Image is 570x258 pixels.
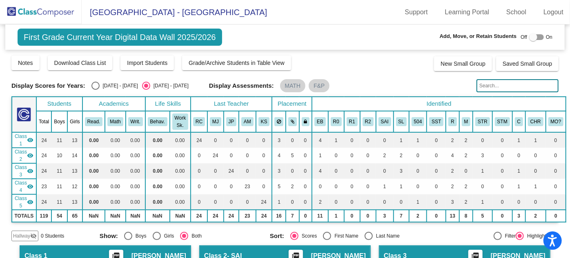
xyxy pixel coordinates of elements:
span: Download Class List [54,60,106,66]
td: 3 [272,163,286,179]
td: Mackenzie Jones - SAI [12,148,36,163]
td: 0.00 [105,148,125,163]
a: Support [399,6,434,19]
td: 24 [191,132,207,148]
td: 0.00 [145,132,170,148]
td: 13 [67,163,82,179]
th: Emergent Bilingual | Reclassified This School Year [328,111,344,132]
span: Class 5 [15,195,27,209]
button: MJ [210,117,221,126]
td: 119 [36,210,51,222]
td: 16 [272,210,286,222]
td: 0 [224,179,239,194]
td: 0.00 [145,179,170,194]
td: 0 [376,132,394,148]
td: 24 [207,148,224,163]
td: 2 [376,148,394,163]
td: 0 [286,163,299,179]
td: 2 [525,210,546,222]
td: 0.00 [126,179,145,194]
td: 0 [473,132,492,148]
td: 2 [459,132,473,148]
span: Notes [18,60,33,66]
td: 0 [427,194,446,210]
td: 5 [286,148,299,163]
span: Class 3 [15,164,27,178]
th: Placement [272,97,312,111]
span: Import Students [127,60,167,66]
th: Students [36,97,82,111]
td: 0 [256,179,272,194]
button: JP [226,117,237,126]
button: Read. [85,117,103,126]
td: 11 [51,179,67,194]
button: STM [495,117,510,126]
button: MO? [548,117,564,126]
span: Show: [100,232,118,240]
td: 0 [239,163,256,179]
th: Jennifer Palacios [224,111,239,132]
th: Keep away students [272,111,286,132]
th: 504 Accomodation Plan [409,111,427,132]
td: 1 [512,132,525,148]
td: 0 [299,132,312,148]
td: 0 [328,194,344,210]
td: 0 [376,194,394,210]
button: M [462,117,471,126]
td: 0 [409,148,427,163]
td: 0.00 [105,179,125,194]
button: Import Students [120,56,174,70]
td: 14 [67,148,82,163]
td: 23 [239,179,256,194]
td: 0 [409,179,427,194]
td: 5 [473,210,492,222]
td: 1 [409,132,427,148]
td: 2 [459,179,473,194]
td: 2 [446,179,459,194]
td: 1 [328,210,344,222]
td: 24 [224,163,239,179]
td: 0 [207,132,224,148]
td: 4 [312,163,328,179]
td: NaN [170,210,191,222]
td: 0.00 [126,148,145,163]
th: Boys [51,111,67,132]
td: 0.00 [145,163,170,179]
span: Add, Move, or Retain Students [440,32,517,40]
th: Reading Intervention [446,111,459,132]
td: 0 [328,163,344,179]
td: 0.00 [170,132,191,148]
th: Emergent Bilingual [312,111,328,132]
td: 2 [459,194,473,210]
td: 4 [312,132,328,148]
td: 0 [459,163,473,179]
td: 0 [344,210,360,222]
td: 0 [299,148,312,163]
a: Logout [537,6,570,19]
td: 0 [546,179,566,194]
td: 1 [473,163,492,179]
td: 13 [446,210,459,222]
span: Hallway [13,232,30,240]
td: 1 [394,179,409,194]
td: 0 [409,163,427,179]
td: Jennifer Palacios - No Class Name [12,163,36,179]
button: Work Sk. [172,113,188,130]
td: 0 [224,194,239,210]
td: 3 [512,210,525,222]
span: First Grade Current Year Digital Data Wall 2025/2026 [18,29,222,46]
span: New Small Group [441,60,485,67]
td: 3 [272,132,286,148]
td: 13 [67,194,82,210]
button: 504 [412,117,425,126]
td: 1 [525,132,546,148]
span: 0 Students [41,232,64,240]
div: [DATE] - [DATE] [100,82,138,89]
td: 12 [67,179,82,194]
td: 24 [36,132,51,148]
td: 0 [376,163,394,179]
th: Rachel Carroll [191,111,207,132]
span: Class 4 [15,179,27,194]
mat-icon: visibility [27,152,33,159]
td: 24 [36,148,51,163]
